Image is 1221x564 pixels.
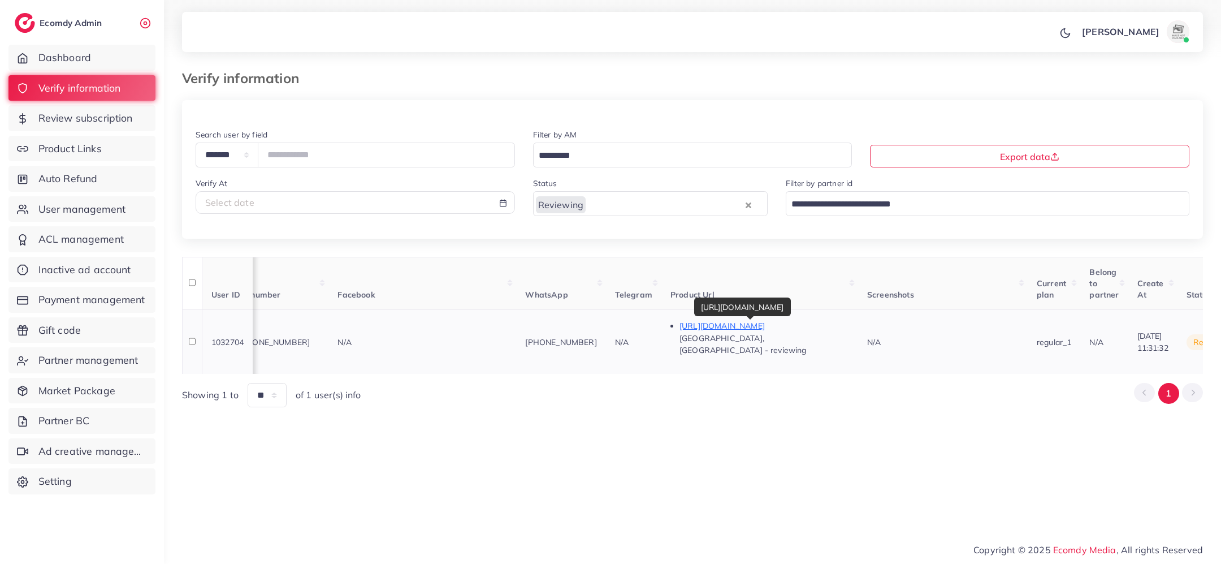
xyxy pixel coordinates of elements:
[15,13,35,33] img: logo
[8,468,155,494] a: Setting
[1082,25,1159,38] p: [PERSON_NAME]
[867,337,881,347] span: N/A
[525,290,568,300] span: WhatsApp
[694,298,791,316] div: [URL][DOMAIN_NAME]
[8,378,155,404] a: Market Package
[38,444,147,459] span: Ad creative management
[533,191,768,216] div: Search for option
[38,414,90,428] span: Partner BC
[1167,20,1189,43] img: avatar
[8,287,155,313] a: Payment management
[8,347,155,373] a: Partner management
[1053,544,1116,556] a: Ecomdy Media
[1076,20,1194,43] a: [PERSON_NAME]avatar
[1037,337,1071,347] span: regular_1
[337,337,351,347] span: N/A
[296,389,361,402] span: of 1 user(s) info
[1000,151,1059,162] span: Export data
[38,171,98,186] span: Auto Refund
[8,226,155,252] a: ACL management
[8,75,155,101] a: Verify information
[679,319,849,333] p: [URL][DOMAIN_NAME]
[1187,290,1211,300] span: Status
[40,18,105,28] h2: Ecomdy Admin
[182,389,239,402] span: Showing 1 to
[746,198,751,211] button: Clear Selected
[38,474,72,489] span: Setting
[38,50,91,65] span: Dashboard
[8,257,155,283] a: Inactive ad account
[38,353,138,368] span: Partner management
[224,337,310,347] span: GB [PHONE_NUMBER]
[211,337,244,347] span: 1032704
[870,145,1189,167] button: Export data
[1158,383,1179,404] button: Go to page 1
[8,166,155,192] a: Auto Refund
[536,196,586,213] span: Reviewing
[1089,267,1119,300] span: Belong to partner
[533,178,557,189] label: Status
[533,143,852,167] div: Search for option
[535,147,838,165] input: Search for option
[38,202,125,217] span: User management
[8,105,155,131] a: Review subscription
[973,543,1203,557] span: Copyright © 2025
[867,290,914,300] span: Screenshots
[786,191,1189,216] div: Search for option
[8,317,155,343] a: Gift code
[1137,278,1164,300] span: Create At
[15,13,105,33] a: logoEcomdy Admin
[38,323,81,338] span: Gift code
[1134,383,1203,404] ul: Pagination
[787,196,1175,213] input: Search for option
[196,129,267,140] label: Search user by field
[8,408,155,434] a: Partner BC
[587,196,743,213] input: Search for option
[615,337,629,347] span: N/A
[38,232,124,247] span: ACL management
[182,70,308,87] h3: Verify information
[1089,337,1103,347] span: N/A
[1137,331,1168,352] span: [DATE] 11:31:32
[38,384,115,398] span: Market Package
[8,438,155,464] a: Ad creative management
[1037,278,1066,300] span: Current plan
[8,196,155,222] a: User management
[615,290,652,300] span: Telegram
[525,337,596,347] span: [PHONE_NUMBER]
[670,290,715,300] span: Product Url
[1116,543,1203,557] span: , All rights Reserved
[8,136,155,162] a: Product Links
[38,292,145,307] span: Payment management
[38,262,131,277] span: Inactive ad account
[533,129,577,140] label: Filter by AM
[211,290,240,300] span: User ID
[205,197,254,208] span: Select date
[38,141,102,156] span: Product Links
[196,178,227,189] label: Verify At
[38,81,121,96] span: Verify information
[337,290,375,300] span: Facebook
[8,45,155,71] a: Dashboard
[38,111,133,126] span: Review subscription
[679,333,807,355] span: [GEOGRAPHIC_DATA], [GEOGRAPHIC_DATA] - reviewing
[786,178,852,189] label: Filter by partner id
